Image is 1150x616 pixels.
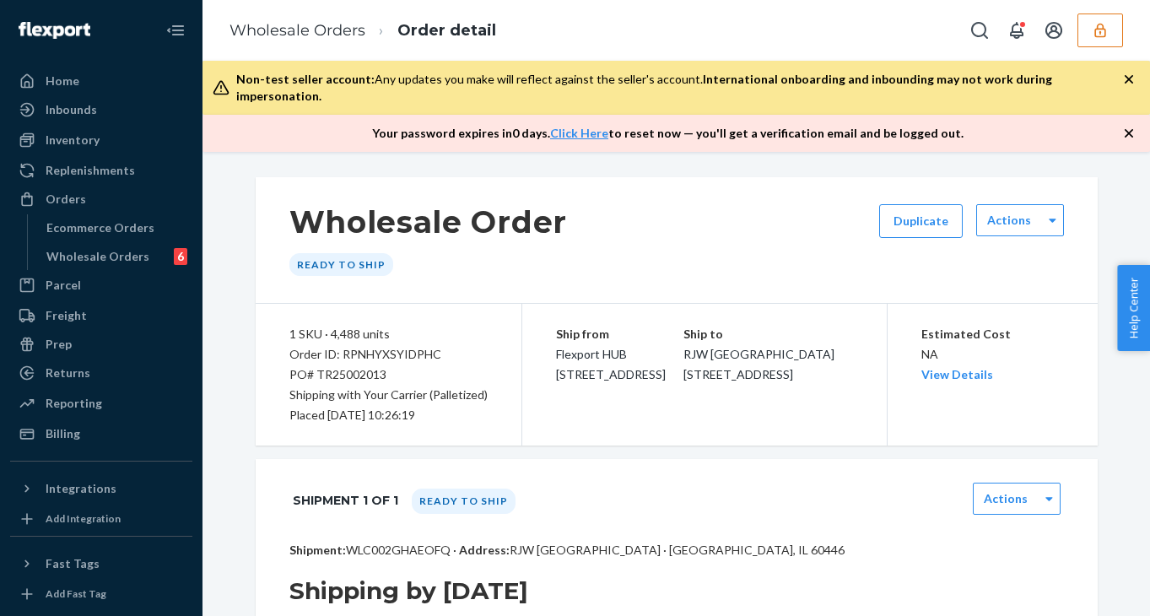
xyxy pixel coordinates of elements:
[550,126,608,140] a: Click Here
[372,125,964,142] p: Your password expires in 0 days . to reset now — you'll get a verification email and be logged out.
[987,212,1031,229] label: Actions
[293,483,398,518] h1: Shipment 1 of 1
[1037,14,1071,47] button: Open account menu
[289,575,1064,606] h1: Shipping by [DATE]
[46,395,102,412] div: Reporting
[46,191,86,208] div: Orders
[236,72,375,86] span: Non-test seller account:
[397,21,496,40] a: Order detail
[46,248,149,265] div: Wholesale Orders
[46,132,100,149] div: Inventory
[556,324,684,344] p: Ship from
[46,219,154,236] div: Ecommerce Orders
[289,542,1064,559] p: WLC002GHAEOFQ · RJW [GEOGRAPHIC_DATA] · [GEOGRAPHIC_DATA], IL 60446
[10,272,192,299] a: Parcel
[921,324,1064,344] p: Estimated Cost
[38,243,193,270] a: Wholesale Orders6
[46,336,72,353] div: Prep
[289,543,346,557] span: Shipment:
[10,550,192,577] button: Fast Tags
[46,277,81,294] div: Parcel
[159,14,192,47] button: Close Navigation
[289,204,568,240] h1: Wholesale Order
[1117,265,1150,351] button: Help Center
[289,385,488,405] p: Shipping with Your Carrier (Palletized)
[10,186,192,213] a: Orders
[289,344,488,365] div: Order ID: RPNHYXSYIDPHC
[10,302,192,329] a: Freight
[46,162,135,179] div: Replenishments
[289,253,393,276] div: Ready to ship
[10,96,192,123] a: Inbounds
[683,347,834,381] span: RJW [GEOGRAPHIC_DATA] [STREET_ADDRESS]
[216,6,510,56] ol: breadcrumbs
[289,405,488,425] div: Placed [DATE] 10:26:19
[921,324,1064,385] div: NA
[10,509,192,529] a: Add Integration
[683,324,853,344] p: Ship to
[38,214,193,241] a: Ecommerce Orders
[10,331,192,358] a: Prep
[10,127,192,154] a: Inventory
[289,324,488,344] div: 1 SKU · 4,488 units
[412,489,516,514] div: Ready to ship
[10,420,192,447] a: Billing
[174,248,187,265] div: 6
[556,347,666,381] span: Flexport HUB [STREET_ADDRESS]
[236,71,1123,105] div: Any updates you make will reflect against the seller's account.
[921,367,993,381] a: View Details
[46,511,121,526] div: Add Integration
[46,425,80,442] div: Billing
[46,73,79,89] div: Home
[984,490,1028,507] label: Actions
[459,543,510,557] span: Address:
[19,22,90,39] img: Flexport logo
[46,555,100,572] div: Fast Tags
[46,365,90,381] div: Returns
[879,204,963,238] button: Duplicate
[289,365,488,385] div: PO# TR25002013
[46,480,116,497] div: Integrations
[46,101,97,118] div: Inbounds
[10,584,192,604] a: Add Fast Tag
[46,307,87,324] div: Freight
[229,21,365,40] a: Wholesale Orders
[10,390,192,417] a: Reporting
[963,14,996,47] button: Open Search Box
[1000,14,1034,47] button: Open notifications
[10,157,192,184] a: Replenishments
[10,68,192,95] a: Home
[10,359,192,386] a: Returns
[10,475,192,502] button: Integrations
[46,586,106,601] div: Add Fast Tag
